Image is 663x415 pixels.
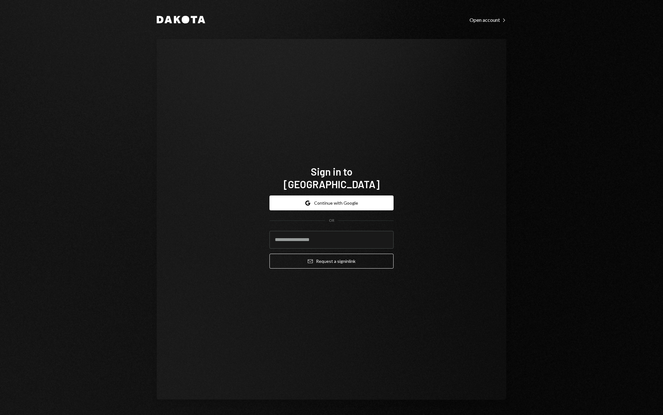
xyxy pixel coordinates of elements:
[269,165,394,190] h1: Sign in to [GEOGRAPHIC_DATA]
[329,218,334,223] div: OR
[269,254,394,269] button: Request a signinlink
[269,195,394,210] button: Continue with Google
[470,17,506,23] div: Open account
[470,16,506,23] a: Open account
